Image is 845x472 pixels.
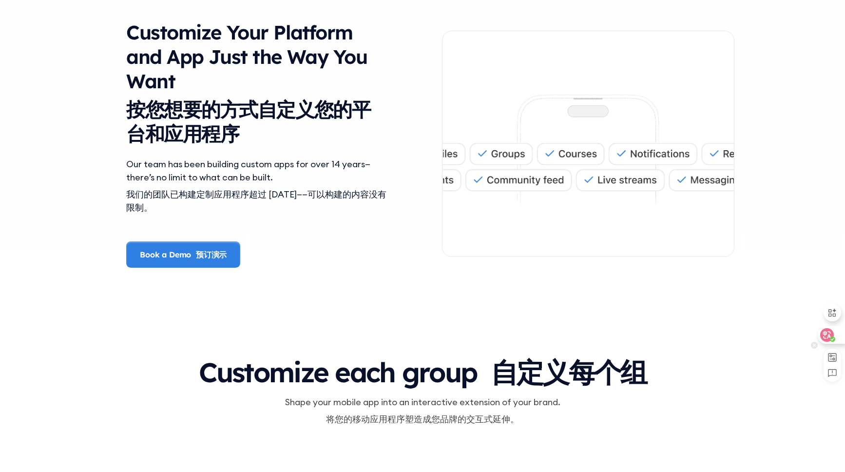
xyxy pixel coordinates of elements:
[126,97,370,146] font: 按您想要的方式自定义您的平台和应用程序
[126,241,240,268] a: Book a Demo 预订演示
[126,157,387,218] div: Our team has been building custom apps for over 14 years—there’s no limit to what can be built.
[111,357,734,388] h3: Customize each group
[126,189,386,213] font: 我们的团队已构建定制应用程序超过 [DATE]——可以构建的内容没有限制。
[196,250,227,259] font: 预订演示
[126,20,387,150] h3: Customize Your Platform and App Just the Way You Want
[111,395,734,430] p: Shape your mobile app into an interactive extension of your brand.
[491,355,647,389] font: 自定义每个组
[326,413,519,425] font: 将您的移动应用程序塑造成您品牌的交互式延伸。
[442,80,734,208] img: An illustration of Custom App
